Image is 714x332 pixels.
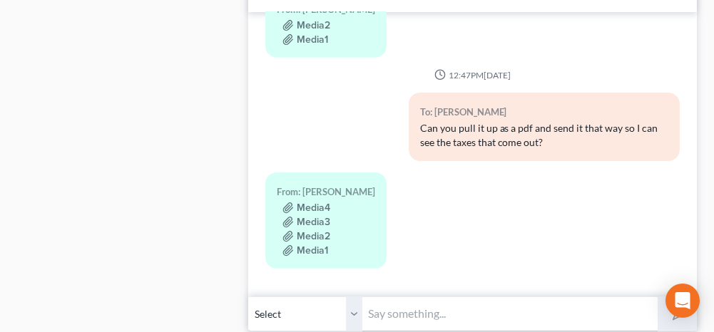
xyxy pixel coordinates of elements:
[282,202,330,214] button: Media4
[282,217,330,228] button: Media3
[665,284,700,318] div: Open Intercom Messenger
[282,20,330,31] button: Media2
[282,34,328,46] button: Media1
[420,104,668,120] div: To: [PERSON_NAME]
[265,69,680,81] div: 12:47PM[DATE]
[362,296,657,331] input: Say something...
[277,184,375,200] div: From: [PERSON_NAME]
[420,121,668,150] div: Can you pull it up as a pdf and send it that way so I can see the taxes that come out?
[282,231,330,242] button: Media2
[282,245,328,256] button: Media1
